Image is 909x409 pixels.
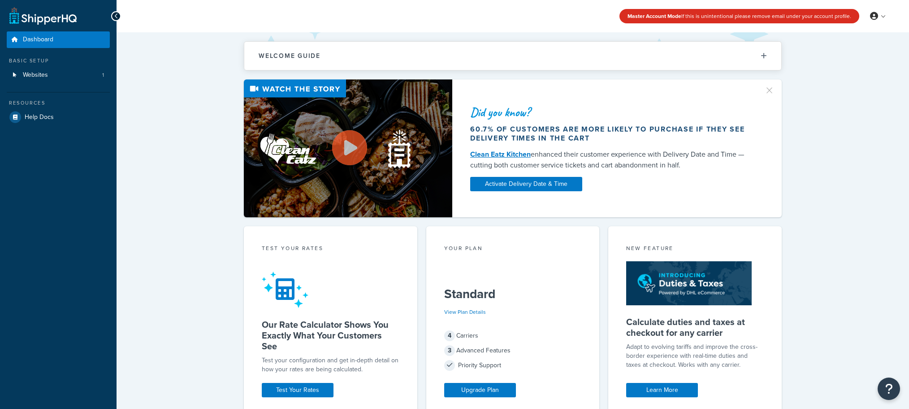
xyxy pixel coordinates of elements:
[7,57,110,65] div: Basic Setup
[262,356,399,374] div: Test your configuration and get in-depth detail on how your rates are being calculated.
[7,109,110,125] a: Help Docs
[262,383,333,397] a: Test Your Rates
[262,319,399,352] h5: Our Rate Calculator Shows You Exactly What Your Customers See
[102,71,104,79] span: 1
[444,244,582,255] div: Your Plan
[619,9,859,23] div: If this is unintentional please remove email under your account profile.
[262,244,399,255] div: Test your rates
[444,308,486,316] a: View Plan Details
[470,125,753,143] div: 60.7% of customers are more likely to purchase if they see delivery times in the cart
[470,106,753,119] div: Did you know?
[626,244,764,255] div: New Feature
[470,149,531,159] a: Clean Eatz Kitchen
[244,79,452,217] img: Video thumbnail
[444,330,455,341] span: 4
[628,12,681,20] strong: Master Account Mode
[259,53,320,59] h2: Welcome Guide
[23,36,53,44] span: Dashboard
[626,383,698,397] a: Learn More
[470,149,753,171] div: enhanced their customer experience with Delivery Date and Time — cutting both customer service ti...
[444,344,582,357] div: Advanced Features
[444,287,582,301] h5: Standard
[878,378,900,400] button: Open Resource Center
[23,71,48,79] span: Websites
[470,177,582,191] a: Activate Delivery Date & Time
[244,42,781,70] button: Welcome Guide
[444,383,516,397] a: Upgrade Plan
[626,317,764,338] h5: Calculate duties and taxes at checkout for any carrier
[444,330,582,342] div: Carriers
[7,31,110,48] a: Dashboard
[25,114,54,121] span: Help Docs
[444,345,455,356] span: 3
[7,99,110,107] div: Resources
[626,343,764,369] p: Adapt to evolving tariffs and improve the cross-border experience with real-time duties and taxes...
[444,359,582,372] div: Priority Support
[7,67,110,84] a: Websites1
[7,67,110,84] li: Websites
